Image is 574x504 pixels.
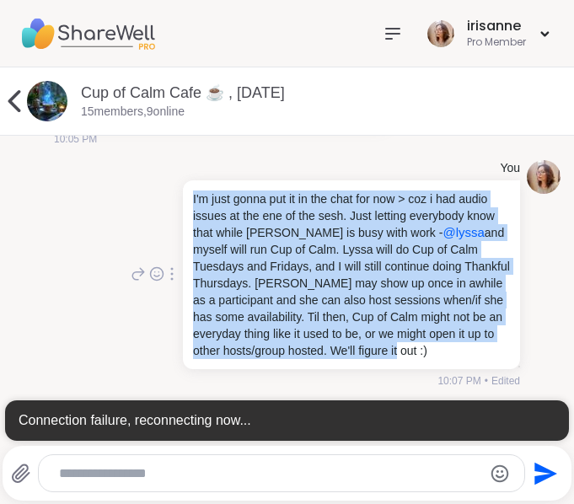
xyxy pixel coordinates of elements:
div: Pro Member [467,35,526,50]
span: @lyssa [443,225,484,239]
button: Send [525,454,563,492]
span: Edited [491,373,520,389]
span: 10:05 PM [54,131,97,147]
img: irisanne [427,20,454,47]
img: ShareWell Nav Logo [20,4,155,63]
a: Cup of Calm Cafe ☕️ , [DATE] [81,84,285,101]
img: https://sharewell-space-live.sfo3.digitaloceanspaces.com/user-generated/be849bdb-4731-4649-82cd-d... [527,160,561,194]
h4: You [500,160,520,177]
button: Emoji picker [490,464,510,484]
p: 15 members, 9 online [81,104,185,121]
div: irisanne [467,17,526,35]
textarea: Type your message [59,465,476,482]
img: Cup of Calm Cafe ☕️ , Sep 12 [27,81,67,121]
span: 10:07 PM [437,373,480,389]
span: • [485,373,488,389]
p: I'm just gonna put it in the chat for now > coz i had audio issues at the ene of the sesh. Just l... [193,190,510,359]
div: Connection failure, reconnecting now... [5,400,569,441]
